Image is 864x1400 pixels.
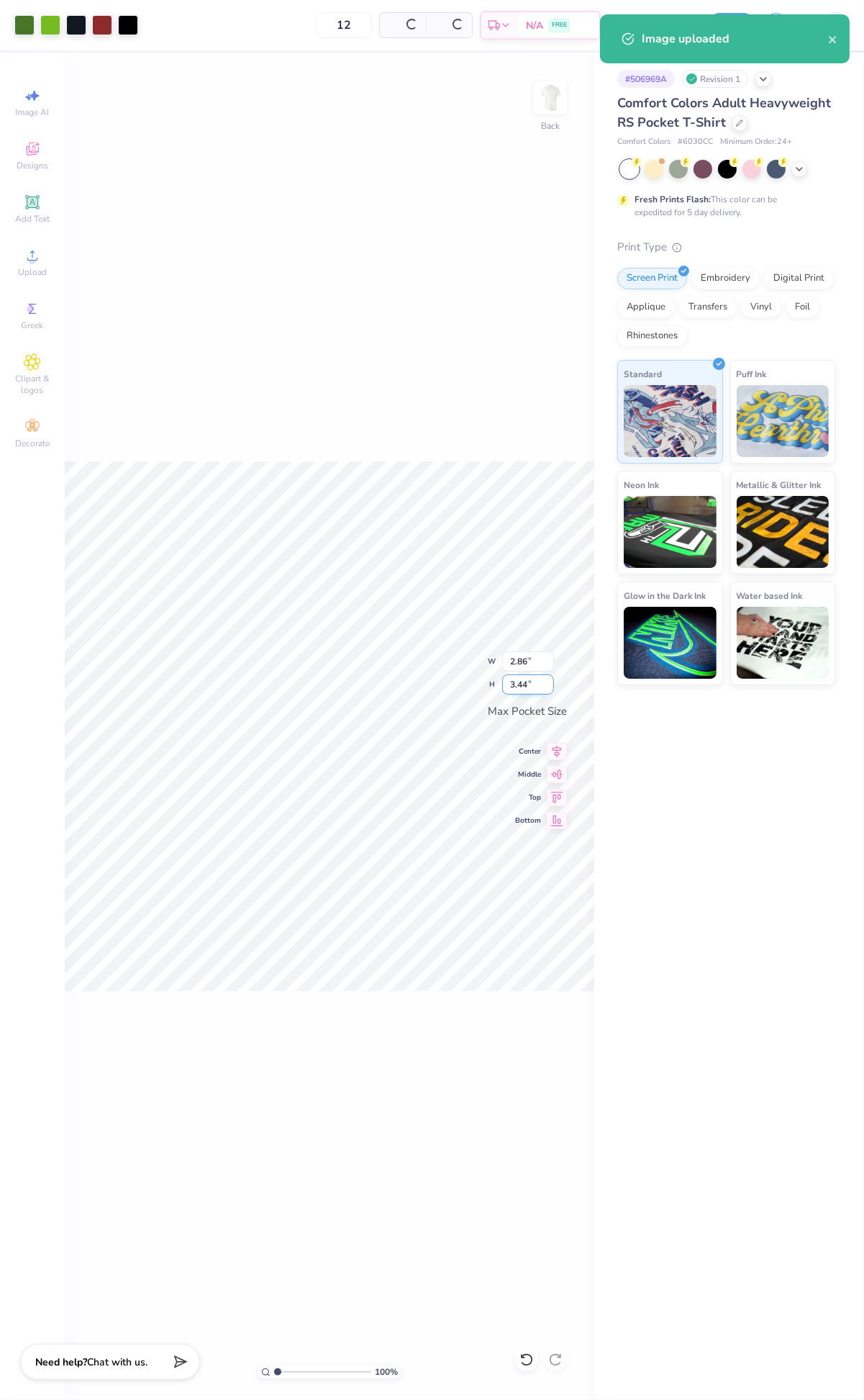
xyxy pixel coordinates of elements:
div: Screen Print [617,268,687,289]
div: This color can be expedited for 5 day delivery. [635,193,811,219]
span: Clipart & logos [7,373,58,396]
input: – – [316,12,372,38]
div: Rhinestones [617,325,687,347]
span: N/A [526,18,543,33]
div: Image uploaded [642,30,828,48]
span: Center [515,746,541,757]
div: Transfers [679,297,737,318]
span: Top [515,792,541,803]
img: Back [536,83,565,112]
span: Water based Ink [737,588,803,603]
div: Back [541,119,560,132]
span: Metallic & Glitter Ink [737,477,822,492]
img: Water based Ink [737,607,829,679]
div: Applique [617,297,675,318]
span: Add Text [15,213,50,225]
span: Upload [18,266,47,278]
span: Designs [17,160,48,171]
img: Standard [624,385,717,457]
span: Comfort Colors [617,136,670,148]
span: Bottom [515,816,541,826]
span: Glow in the Dark Ink [624,588,706,603]
input: Untitled Design [629,11,700,40]
img: Neon Ink [624,496,717,568]
span: Minimum Order: 24 + [720,136,792,148]
span: Middle [515,769,541,780]
span: Greek [22,320,44,331]
span: Comfort Colors Adult Heavyweight RS Pocket T-Shirt [617,94,831,131]
img: Puff Ink [737,385,829,457]
span: 100 % [375,1365,398,1378]
button: close [828,30,838,48]
div: Vinyl [741,297,781,318]
span: Standard [624,366,662,381]
div: Revision 1 [682,70,748,88]
div: Print Type [617,239,835,256]
img: Glow in the Dark Ink [624,607,717,679]
strong: Fresh Prints Flash: [635,194,711,205]
span: FREE [552,20,567,30]
span: Neon Ink [624,477,659,492]
span: Image AI [16,107,50,118]
div: Digital Print [764,268,834,289]
span: Chat with us. [87,1355,147,1369]
div: # 506969A [617,70,675,88]
img: Metallic & Glitter Ink [737,496,829,568]
div: Embroidery [691,268,760,289]
span: # 6030CC [678,136,713,148]
span: Puff Ink [737,366,767,381]
div: Foil [786,297,819,318]
span: Decorate [15,438,50,449]
strong: Need help? [35,1355,87,1369]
